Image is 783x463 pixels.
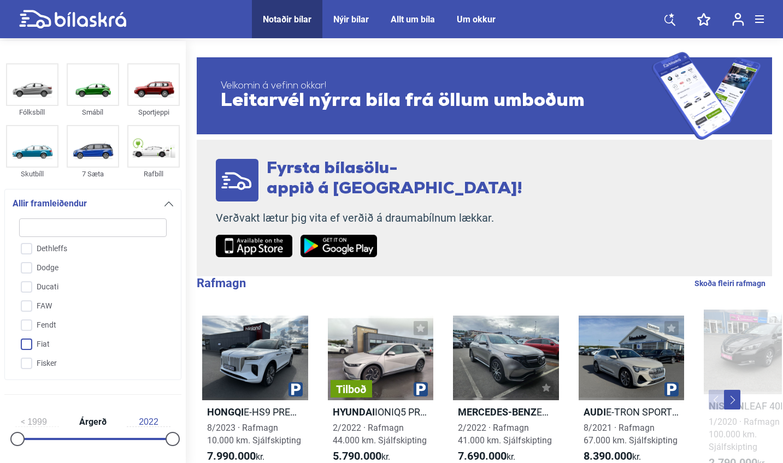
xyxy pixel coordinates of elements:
a: Nýir bílar [333,14,369,25]
span: 2/2022 · Rafmagn 44.000 km. Sjálfskipting [333,423,427,446]
b: Mercedes-Benz [458,406,537,418]
span: Tilboð [336,384,367,395]
div: 7 Sæta [67,168,119,180]
a: Skoða fleiri rafmagn [694,276,766,290]
b: Hyundai [333,406,375,418]
span: kr. [333,450,390,463]
b: 8.390.000 [584,449,632,462]
button: Previous [709,390,725,409]
b: Audi [584,406,606,418]
span: 8/2023 · Rafmagn 10.000 km. Sjálfskipting [207,423,301,446]
b: Rafmagn [197,276,246,290]
a: Allt um bíla [391,14,435,25]
b: 7.690.000 [458,449,507,462]
div: Smábíl [67,106,119,118]
a: Notaðir bílar [263,14,311,25]
h2: E-TRON SPORTBACK 55 S-LINE [579,406,685,418]
span: kr. [458,450,515,463]
span: kr. [207,450,264,463]
b: 5.790.000 [333,449,381,462]
span: Fyrsta bílasölu- appið á [GEOGRAPHIC_DATA]! [267,161,522,198]
span: Leitarvél nýrra bíla frá öllum umboðum [221,92,652,111]
div: Sportjeppi [127,106,180,118]
div: Skutbíll [6,168,58,180]
b: Nissan [709,400,744,412]
span: 1/2020 · Rafmagn 100.000 km. Sjálfskipting [709,417,780,452]
h2: E-HS9 PREMIUM 99KWH [202,406,308,418]
span: Allir framleiðendur [13,196,87,211]
div: Fólksbíll [6,106,58,118]
h2: IONIQ5 PREMIUM 73KW [328,406,434,418]
a: Velkomin á vefinn okkar!Leitarvél nýrra bíla frá öllum umboðum [197,52,772,140]
b: 7.990.000 [207,449,256,462]
p: Verðvakt lætur þig vita ef verðið á draumabílnum lækkar. [216,211,522,225]
span: Velkomin á vefinn okkar! [221,81,652,92]
span: Árgerð [76,418,109,426]
a: Um okkur [457,14,496,25]
b: Hongqi [207,406,244,418]
span: kr. [584,450,641,463]
button: Next [724,390,740,409]
div: Rafbíll [127,168,180,180]
img: user-login.svg [732,13,744,26]
h2: EQC 400 4MATIC POWER [453,406,559,418]
span: 2/2022 · Rafmagn 41.000 km. Sjálfskipting [458,423,552,446]
span: 8/2021 · Rafmagn 67.000 km. Sjálfskipting [584,423,678,446]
